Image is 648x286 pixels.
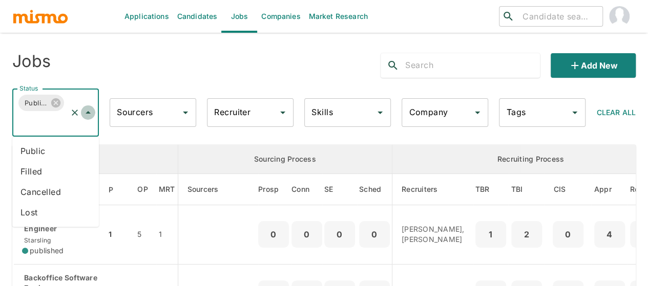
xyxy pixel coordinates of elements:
[392,174,473,205] th: Recruiters
[12,141,99,161] li: Public
[156,174,178,205] th: Market Research Total
[545,174,592,205] th: Client Interview Scheduled
[473,174,509,205] th: To Be Reviewed
[479,227,502,241] p: 1
[30,246,64,256] span: published
[598,227,621,241] p: 4
[129,174,156,205] th: Open Positions
[291,174,322,205] th: Connections
[509,174,545,205] th: To Be Interviewed
[328,227,351,241] p: 0
[276,105,290,120] button: Open
[402,224,465,245] p: [PERSON_NAME], [PERSON_NAME]
[515,227,538,241] p: 2
[12,51,51,72] h4: Jobs
[518,9,598,24] input: Candidate search
[262,227,285,241] p: 0
[557,227,579,241] p: 0
[597,108,636,117] span: Clear All
[470,105,485,120] button: Open
[178,145,392,174] th: Sourcing Process
[81,105,95,120] button: Close
[609,6,630,27] img: Maia Reyes
[363,227,386,241] p: 0
[357,174,392,205] th: Sched
[22,236,51,244] span: Starsling
[258,174,291,205] th: Prospects
[12,182,99,202] li: Cancelled
[178,174,258,205] th: Sourcers
[106,174,129,205] th: Priority
[12,202,99,223] li: Lost
[178,105,193,120] button: Open
[12,161,99,182] li: Filled
[106,205,129,265] td: 1
[12,9,69,24] img: logo
[18,95,64,111] div: Published
[68,105,82,120] button: Clear
[381,53,405,78] button: search
[109,184,127,196] span: P
[322,174,357,205] th: Sent Emails
[129,205,156,265] td: 5
[592,174,628,205] th: Approved
[296,227,318,241] p: 0
[568,105,582,120] button: Open
[551,53,636,78] button: Add new
[156,205,178,265] td: 1
[19,84,38,93] label: Status
[405,57,540,74] input: Search
[373,105,387,120] button: Open
[18,97,53,109] span: Published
